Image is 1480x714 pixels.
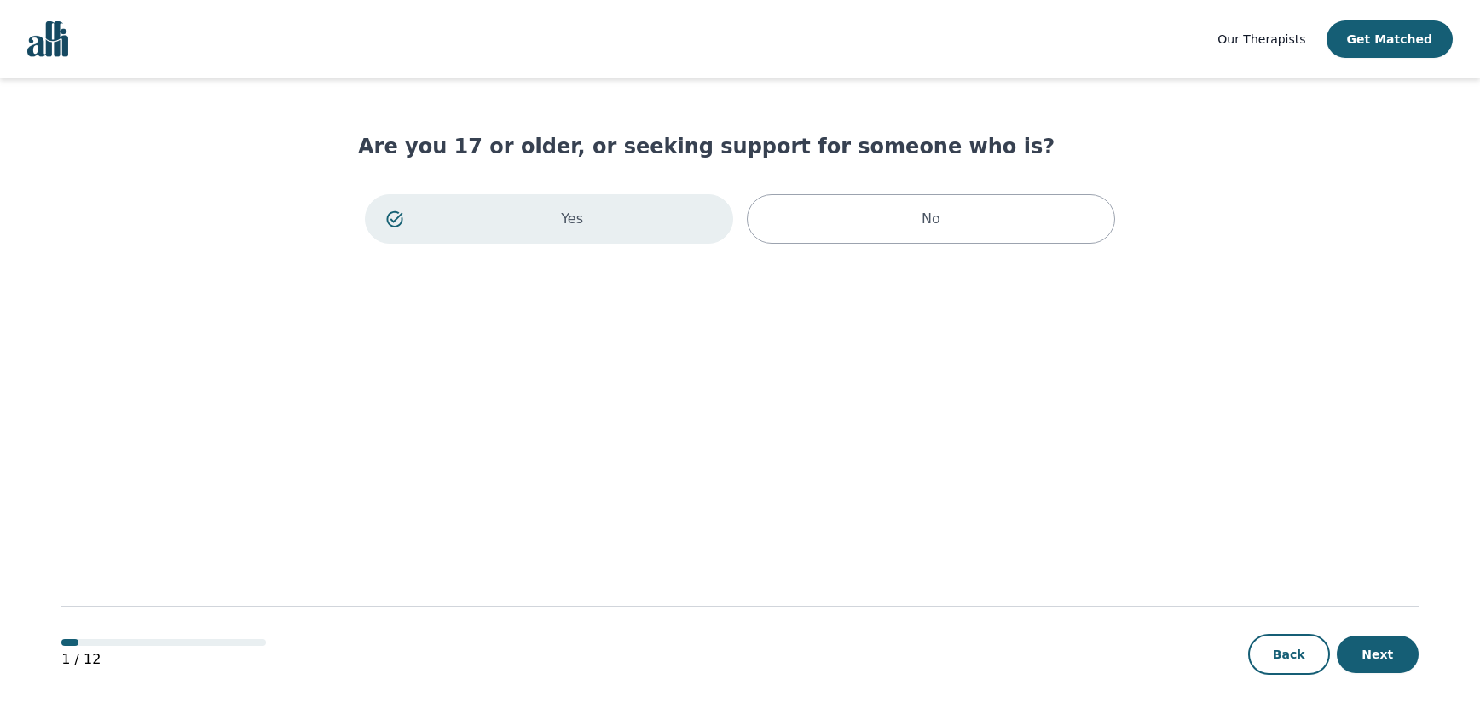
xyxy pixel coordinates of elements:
[1248,634,1330,675] button: Back
[358,133,1122,160] h1: Are you 17 or older, or seeking support for someone who is?
[432,209,712,229] p: Yes
[1327,20,1453,58] button: Get Matched
[922,209,940,229] p: No
[1217,29,1305,49] a: Our Therapists
[1337,636,1419,673] button: Next
[27,21,68,57] img: alli logo
[61,649,266,670] p: 1 / 12
[1217,32,1305,46] span: Our Therapists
